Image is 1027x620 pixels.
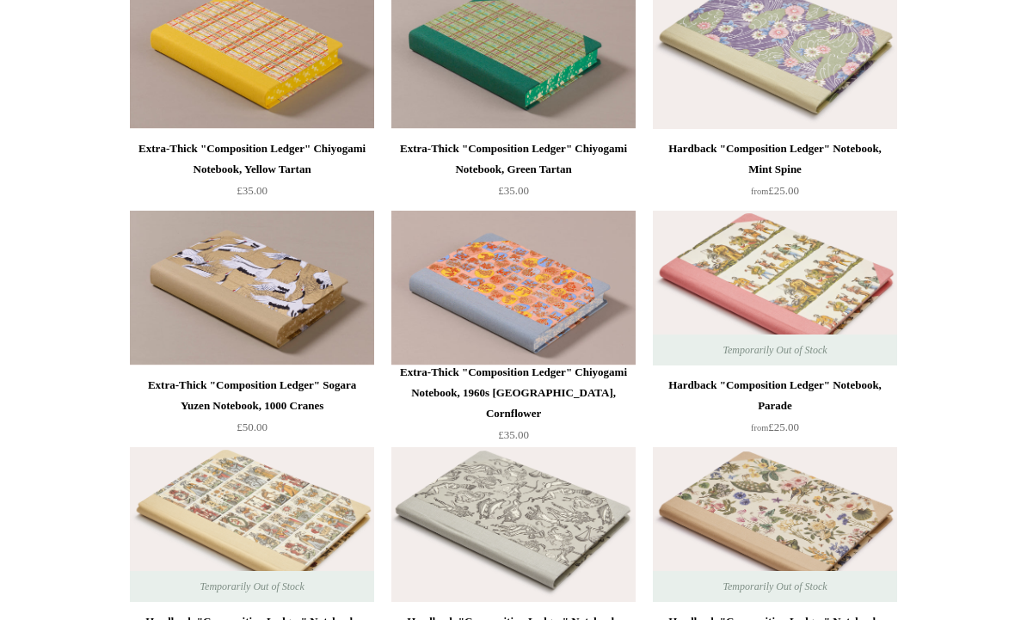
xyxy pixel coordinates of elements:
[237,184,268,197] span: £35.00
[657,138,893,180] div: Hardback "Composition Ledger" Notebook, Mint Spine
[705,571,844,602] span: Temporarily Out of Stock
[751,423,768,433] span: from
[751,184,799,197] span: £25.00
[705,335,844,365] span: Temporarily Out of Stock
[653,447,897,602] a: Hardback "Composition Ledger" Notebook, English Garden Hardback "Composition Ledger" Notebook, En...
[391,211,636,365] a: Extra-Thick "Composition Ledger" Chiyogami Notebook, 1960s Japan, Cornflower Extra-Thick "Composi...
[751,187,768,196] span: from
[653,138,897,209] a: Hardback "Composition Ledger" Notebook, Mint Spine from£25.00
[130,138,374,209] a: Extra-Thick "Composition Ledger" Chiyogami Notebook, Yellow Tartan £35.00
[130,211,374,365] a: Extra-Thick "Composition Ledger" Sogara Yuzen Notebook, 1000 Cranes Extra-Thick "Composition Ledg...
[751,420,799,433] span: £25.00
[653,375,897,445] a: Hardback "Composition Ledger" Notebook, Parade from£25.00
[396,138,631,180] div: Extra-Thick "Composition Ledger" Chiyogami Notebook, Green Tartan
[653,447,897,602] img: Hardback "Composition Ledger" Notebook, English Garden
[130,447,374,602] img: Hardback "Composition Ledger" Notebook, Tarot
[498,184,529,197] span: £35.00
[653,211,897,365] img: Hardback "Composition Ledger" Notebook, Parade
[130,447,374,602] a: Hardback "Composition Ledger" Notebook, Tarot Hardback "Composition Ledger" Notebook, Tarot Tempo...
[391,362,636,445] a: Extra-Thick "Composition Ledger" Chiyogami Notebook, 1960s [GEOGRAPHIC_DATA], Cornflower £35.00
[391,447,636,602] img: Hardback "Composition Ledger" Notebook, Zodiac
[134,138,370,180] div: Extra-Thick "Composition Ledger" Chiyogami Notebook, Yellow Tartan
[391,138,636,209] a: Extra-Thick "Composition Ledger" Chiyogami Notebook, Green Tartan £35.00
[182,571,321,602] span: Temporarily Out of Stock
[130,211,374,365] img: Extra-Thick "Composition Ledger" Sogara Yuzen Notebook, 1000 Cranes
[391,447,636,602] a: Hardback "Composition Ledger" Notebook, Zodiac Hardback "Composition Ledger" Notebook, Zodiac
[237,420,268,433] span: £50.00
[498,428,529,441] span: £35.00
[391,211,636,365] img: Extra-Thick "Composition Ledger" Chiyogami Notebook, 1960s Japan, Cornflower
[657,375,893,416] div: Hardback "Composition Ledger" Notebook, Parade
[134,375,370,416] div: Extra-Thick "Composition Ledger" Sogara Yuzen Notebook, 1000 Cranes
[130,375,374,445] a: Extra-Thick "Composition Ledger" Sogara Yuzen Notebook, 1000 Cranes £50.00
[653,211,897,365] a: Hardback "Composition Ledger" Notebook, Parade Hardback "Composition Ledger" Notebook, Parade Tem...
[396,362,631,424] div: Extra-Thick "Composition Ledger" Chiyogami Notebook, 1960s [GEOGRAPHIC_DATA], Cornflower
